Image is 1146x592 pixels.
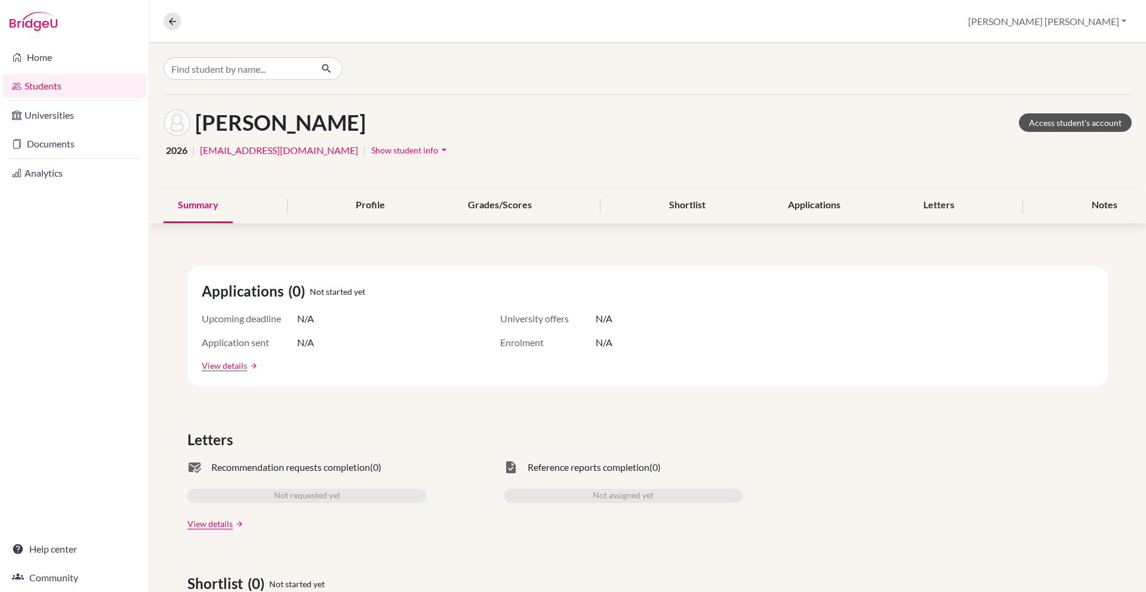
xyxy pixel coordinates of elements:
[596,312,612,326] span: N/A
[2,45,146,69] a: Home
[593,489,654,503] span: Not assigned yet
[2,103,146,127] a: Universities
[500,312,596,326] span: University offers
[2,161,146,185] a: Analytics
[371,145,438,155] span: Show student info
[202,335,297,350] span: Application sent
[200,143,358,158] a: [EMAIL_ADDRESS][DOMAIN_NAME]
[363,143,366,158] span: |
[202,312,297,326] span: Upcoming deadline
[655,188,720,223] div: Shortlist
[504,460,518,474] span: task
[596,335,612,350] span: N/A
[774,188,855,223] div: Applications
[233,520,244,528] a: arrow_forward
[202,359,247,372] a: View details
[1077,188,1132,223] div: Notes
[202,280,288,302] span: Applications
[909,188,969,223] div: Letters
[963,10,1132,33] button: [PERSON_NAME] [PERSON_NAME]
[1019,113,1132,132] a: Access student's account
[438,144,450,156] i: arrow_drop_down
[10,12,57,31] img: Bridge-U
[247,362,258,370] a: arrow_forward
[195,110,366,135] h1: [PERSON_NAME]
[187,517,233,530] a: View details
[2,566,146,590] a: Community
[500,335,596,350] span: Enrolment
[269,578,325,590] span: Not started yet
[2,537,146,561] a: Help center
[164,57,312,80] input: Find student by name...
[211,460,370,474] span: Recommendation requests completion
[310,285,365,298] span: Not started yet
[2,132,146,156] a: Documents
[370,460,381,474] span: (0)
[341,188,399,223] div: Profile
[371,141,451,159] button: Show student infoarrow_drop_down
[187,460,202,474] span: mark_email_read
[454,188,546,223] div: Grades/Scores
[274,489,340,503] span: Not requested yet
[164,109,190,136] img: Kristina Arellano's avatar
[166,143,187,158] span: 2026
[192,143,195,158] span: |
[297,335,314,350] span: N/A
[288,280,310,302] span: (0)
[297,312,314,326] span: N/A
[649,460,661,474] span: (0)
[164,188,233,223] div: Summary
[2,74,146,98] a: Students
[528,460,649,474] span: Reference reports completion
[187,429,238,451] span: Letters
